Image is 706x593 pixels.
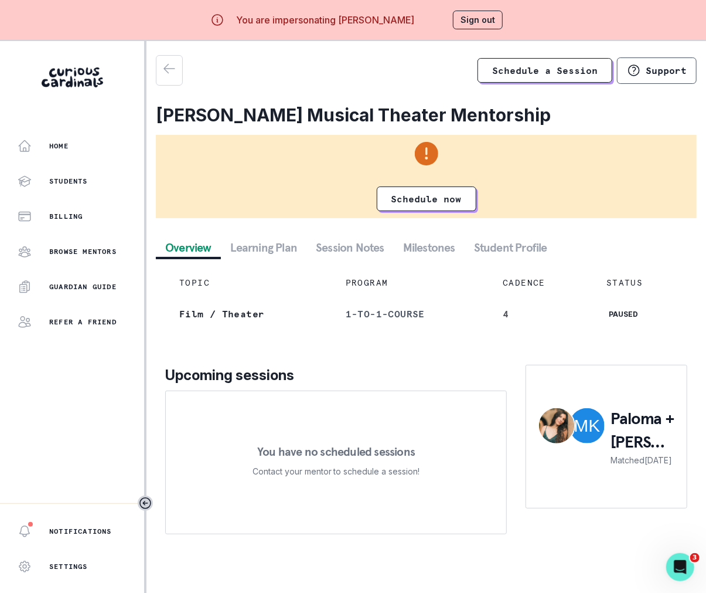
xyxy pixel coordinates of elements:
p: Matched [DATE] [610,454,675,466]
p: Refer a friend [49,317,117,327]
p: Settings [49,562,88,571]
p: Contact your mentor to schedule a session! [253,465,420,479]
span: 3 [690,553,700,562]
span: paused [606,309,640,320]
p: You have no scheduled sessions [257,446,415,458]
p: Support [646,65,687,76]
td: CADENCE [489,267,592,298]
p: Students [49,177,88,186]
button: Support [617,57,697,84]
td: STATUS [592,267,687,298]
td: Film / Theater [165,298,332,330]
p: Notifications [49,527,112,536]
button: Overview [156,237,221,258]
img: Curious Cardinals Logo [42,67,103,87]
img: Morgan Kenway [569,408,605,443]
td: TOPIC [165,267,332,298]
button: Milestones [394,237,465,258]
p: Home [49,141,69,151]
img: Paloma Aisenberg [539,408,574,443]
p: Upcoming sessions [165,365,507,386]
p: Guardian Guide [49,282,117,292]
iframe: Intercom live chat [666,553,694,581]
a: Schedule a Session [478,58,612,83]
a: Schedule now [377,187,476,211]
p: You are impersonating [PERSON_NAME] [236,13,414,27]
h2: [PERSON_NAME] Musical Theater Mentorship [156,104,697,126]
p: Browse Mentors [49,247,117,256]
button: Toggle sidebar [138,496,153,511]
td: PROGRAM [332,267,489,298]
p: Billing [49,212,83,221]
td: 1-to-1-course [332,298,489,330]
button: Student Profile [465,237,557,258]
button: Sign out [453,11,503,29]
button: Session Notes [306,237,394,258]
p: Paloma + [PERSON_NAME] [610,407,675,454]
td: 4 [489,298,592,330]
button: Learning Plan [221,237,307,258]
